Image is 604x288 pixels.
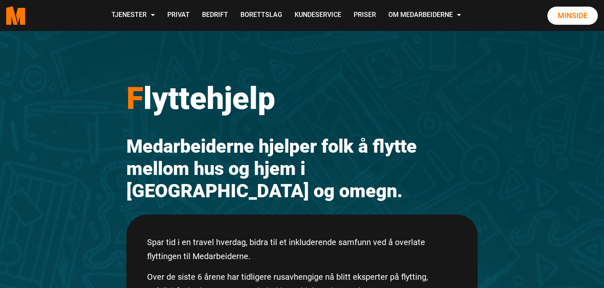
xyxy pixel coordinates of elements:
h1: lyttehjelp [126,80,478,117]
p: Spar tid i en travel hverdag, bidra til et inkluderende samfunn ved å overlate flyttingen til Med... [147,235,457,263]
a: Minside [547,7,598,25]
a: Bedrift [196,1,234,30]
a: Om Medarbeiderne [382,1,467,30]
a: Tjenester [105,1,161,30]
span: F [126,80,143,116]
a: Kundeservice [288,1,347,30]
a: Priser [347,1,382,30]
a: Borettslag [234,1,288,30]
h2: Medarbeiderne hjelper folk å flytte mellom hus og hjem i [GEOGRAPHIC_DATA] og omegn. [126,135,478,202]
a: Privat [161,1,196,30]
